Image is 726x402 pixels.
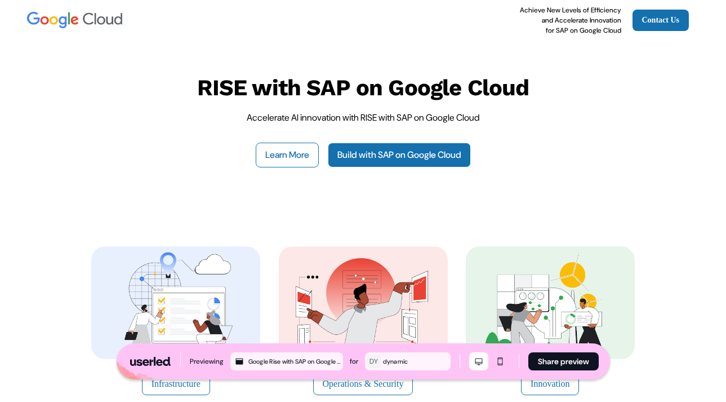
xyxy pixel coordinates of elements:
button: Desktop mode [469,352,488,370]
div: for [350,356,358,367]
a: Contact Us [633,10,689,31]
div: Google Rise with SAP on Google Cloud [248,356,341,366]
button: Infrastructure [142,373,210,395]
a: Infrastructure [91,246,260,395]
p: RISE with SAP on Google Cloud [197,74,529,102]
button: Operations & Security [313,373,413,395]
p: Achieve New Levels of Efficiency and Accelerate Innovation for SAP on Google Cloud [520,5,621,36]
div: DY [369,356,378,367]
a: Build with SAP on Google Cloud [328,143,471,167]
div: dynamic [383,356,448,366]
div: Previewing [190,356,224,367]
button: Learn More [256,143,319,167]
button: Innovation [521,373,579,395]
button: Share preview [528,352,599,370]
a: Operations & Security [278,246,447,395]
p: Accelerate AI innovation with RISE with SAP on Google Cloud [247,111,479,125]
a: Innovation [466,246,635,395]
button: Mobile mode [491,352,510,370]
